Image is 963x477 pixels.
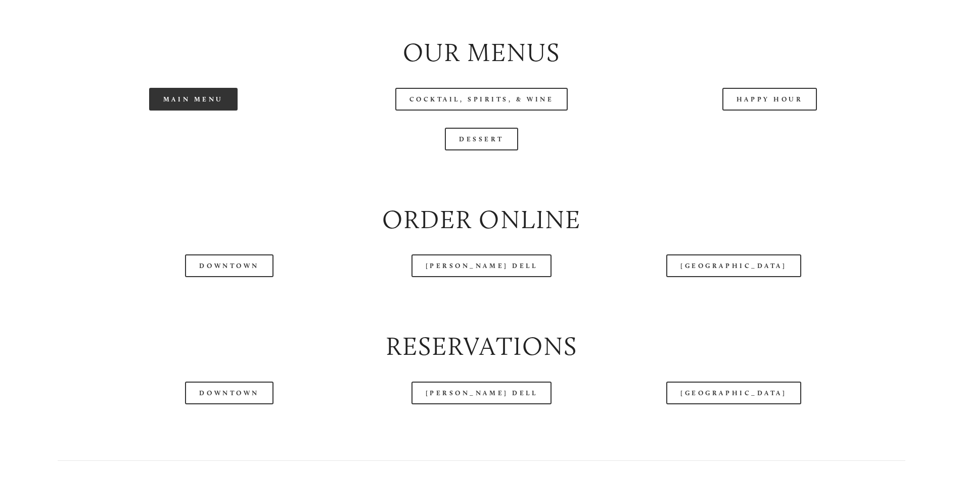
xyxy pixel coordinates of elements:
[149,88,238,111] a: Main Menu
[58,202,905,238] h2: Order Online
[445,128,518,150] a: Dessert
[722,88,817,111] a: Happy Hour
[666,254,801,277] a: [GEOGRAPHIC_DATA]
[411,254,552,277] a: [PERSON_NAME] Dell
[185,382,273,404] a: Downtown
[411,382,552,404] a: [PERSON_NAME] Dell
[395,88,568,111] a: Cocktail, Spirits, & Wine
[666,382,801,404] a: [GEOGRAPHIC_DATA]
[58,329,905,364] h2: Reservations
[185,254,273,277] a: Downtown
